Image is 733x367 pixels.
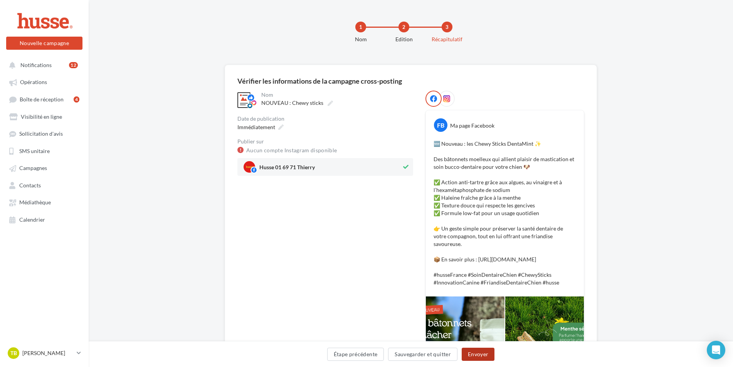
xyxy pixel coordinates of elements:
[5,126,84,140] a: Sollicitation d'avis
[5,161,84,175] a: Campagnes
[707,341,725,359] div: Open Intercom Messenger
[5,195,84,209] a: Médiathèque
[20,96,64,103] span: Boîte de réception
[69,62,78,68] div: 12
[261,99,323,106] span: NOUVEAU : Chewy sticks
[237,116,413,121] div: Date de publication
[74,96,79,103] div: 4
[434,140,576,286] p: 🆕 Nouveau : les Chewy Sticks DentaMint ✨ Des bâtonnets moelleux qui allient plaisir de masticatio...
[237,124,275,130] span: Immédiatement
[21,113,62,120] span: Visibilité en ligne
[6,346,82,360] a: TB [PERSON_NAME]
[355,22,366,32] div: 1
[388,348,457,361] button: Sauvegarder et quitter
[450,122,494,130] div: Ma page Facebook
[259,165,315,173] span: Husse 01 69 71 Thierry
[6,37,82,50] button: Nouvelle campagne
[5,144,84,158] a: SMS unitaire
[20,79,47,86] span: Opérations
[5,178,84,192] a: Contacts
[20,62,52,68] span: Notifications
[19,165,47,172] span: Campagnes
[237,77,402,84] div: Vérifier les informations de la campagne cross-posting
[22,349,74,357] p: [PERSON_NAME]
[327,348,384,361] button: Étape précédente
[19,182,41,189] span: Contacts
[398,22,409,32] div: 2
[5,58,81,72] button: Notifications 12
[462,348,494,361] button: Envoyer
[10,349,17,357] span: TB
[422,35,472,43] div: Récapitulatif
[434,118,447,132] div: FB
[19,131,63,137] span: Sollicitation d'avis
[19,216,45,223] span: Calendrier
[5,212,84,226] a: Calendrier
[261,92,412,98] div: Nom
[5,92,84,106] a: Boîte de réception4
[442,22,452,32] div: 3
[336,35,385,43] div: Nom
[19,148,50,154] span: SMS unitaire
[246,146,337,155] a: Aucun compte Instagram disponible
[5,109,84,123] a: Visibilité en ligne
[5,75,84,89] a: Opérations
[379,35,429,43] div: Edition
[237,139,413,144] div: Publier sur
[19,199,51,206] span: Médiathèque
